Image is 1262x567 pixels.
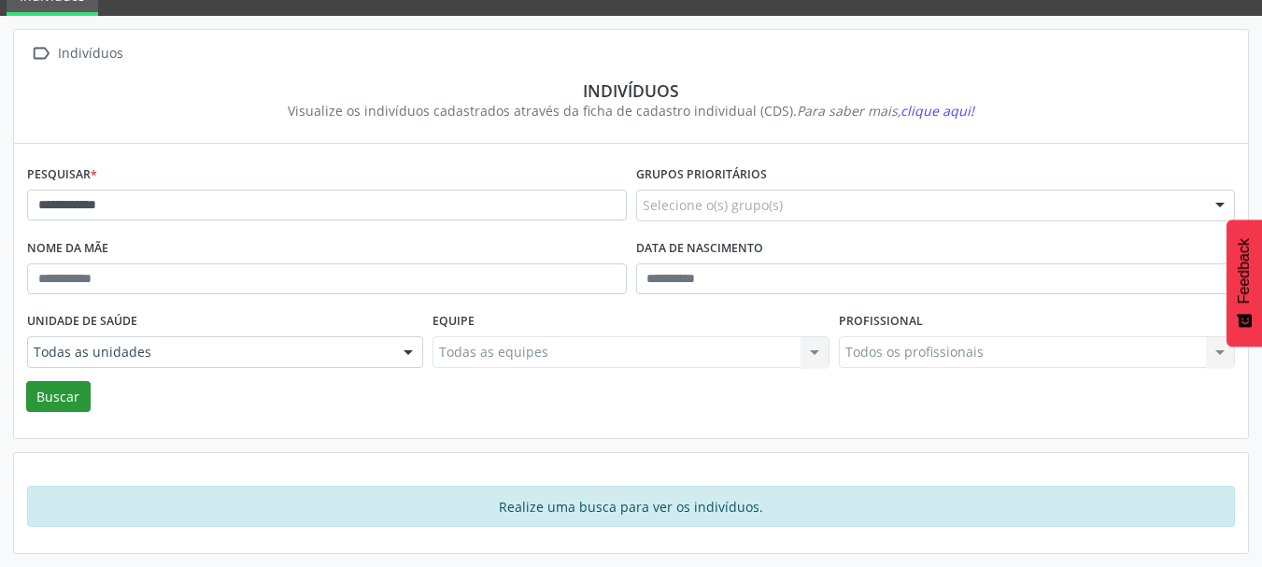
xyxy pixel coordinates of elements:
[27,40,54,67] i: 
[26,381,91,413] button: Buscar
[636,234,763,263] label: Data de nascimento
[839,307,923,336] label: Profissional
[27,486,1235,527] div: Realize uma busca para ver os indivíduos.
[1227,220,1262,347] button: Feedback - Mostrar pesquisa
[40,80,1222,101] div: Indivíduos
[27,234,108,263] label: Nome da mãe
[34,343,385,361] span: Todas as unidades
[27,161,97,190] label: Pesquisar
[27,40,126,67] a:  Indivíduos
[54,40,126,67] div: Indivíduos
[27,307,137,336] label: Unidade de saúde
[643,195,783,215] span: Selecione o(s) grupo(s)
[900,102,974,120] span: clique aqui!
[1236,238,1253,304] span: Feedback
[40,101,1222,120] div: Visualize os indivíduos cadastrados através da ficha de cadastro individual (CDS).
[636,161,767,190] label: Grupos prioritários
[432,307,475,336] label: Equipe
[797,102,974,120] i: Para saber mais,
